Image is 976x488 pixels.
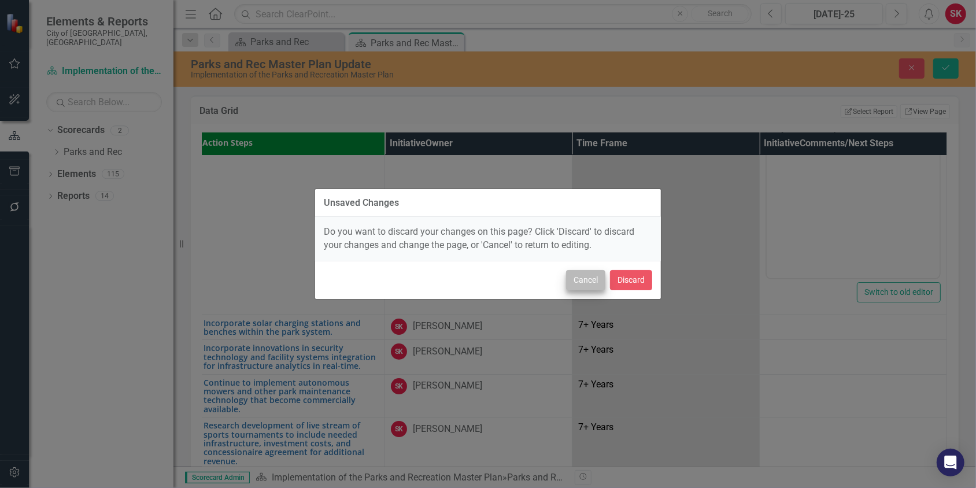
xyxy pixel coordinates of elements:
[566,270,605,290] button: Cancel
[315,217,661,261] div: Do you want to discard your changes on this page? Click 'Discard' to discard your changes and cha...
[3,3,170,72] p: Recreation and IT Staff are actively looking at the current and future major park gathering space...
[610,270,652,290] button: Discard
[937,449,964,476] div: Open Intercom Messenger
[324,198,399,208] div: Unsaved Changes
